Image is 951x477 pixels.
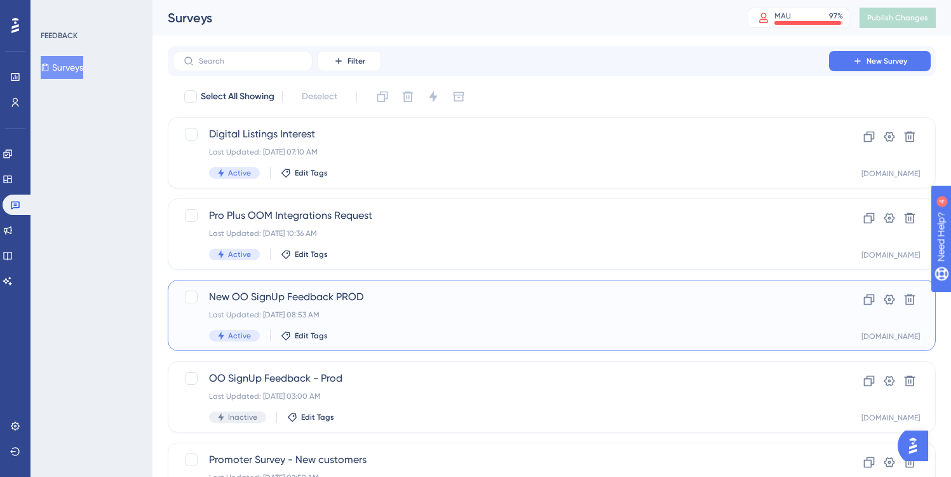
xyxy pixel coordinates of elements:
[209,452,793,467] span: Promoter Survey - New customers
[347,56,365,66] span: Filter
[209,289,793,305] span: New OO SignUp Feedback PROD
[88,6,92,17] div: 4
[898,427,936,465] iframe: UserGuiding AI Assistant Launcher
[301,412,334,422] span: Edit Tags
[829,51,931,71] button: New Survey
[41,56,83,79] button: Surveys
[861,413,920,423] div: [DOMAIN_NAME]
[209,391,793,401] div: Last Updated: [DATE] 03:00 AM
[861,250,920,260] div: [DOMAIN_NAME]
[290,85,349,108] button: Deselect
[209,228,793,238] div: Last Updated: [DATE] 10:36 AM
[281,249,328,259] button: Edit Tags
[867,13,928,23] span: Publish Changes
[209,208,793,223] span: Pro Plus OOM Integrations Request
[199,57,302,66] input: Search
[295,331,328,341] span: Edit Tags
[30,3,79,18] span: Need Help?
[302,89,337,104] span: Deselect
[829,11,843,21] div: 97 %
[201,89,274,104] span: Select All Showing
[295,249,328,259] span: Edit Tags
[867,56,907,66] span: New Survey
[281,331,328,341] button: Edit Tags
[774,11,791,21] div: MAU
[281,168,328,178] button: Edit Tags
[209,147,793,157] div: Last Updated: [DATE] 07:10 AM
[168,9,716,27] div: Surveys
[209,310,793,320] div: Last Updated: [DATE] 08:53 AM
[861,331,920,342] div: [DOMAIN_NAME]
[228,249,251,259] span: Active
[295,168,328,178] span: Edit Tags
[228,412,257,422] span: Inactive
[209,371,793,386] span: OO SignUp Feedback - Prod
[861,169,920,179] div: [DOMAIN_NAME]
[228,331,251,341] span: Active
[318,51,381,71] button: Filter
[41,31,78,41] div: FEEDBACK
[228,168,251,178] span: Active
[287,412,334,422] button: Edit Tags
[209,127,793,142] span: Digital Listings Interest
[860,8,936,28] button: Publish Changes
